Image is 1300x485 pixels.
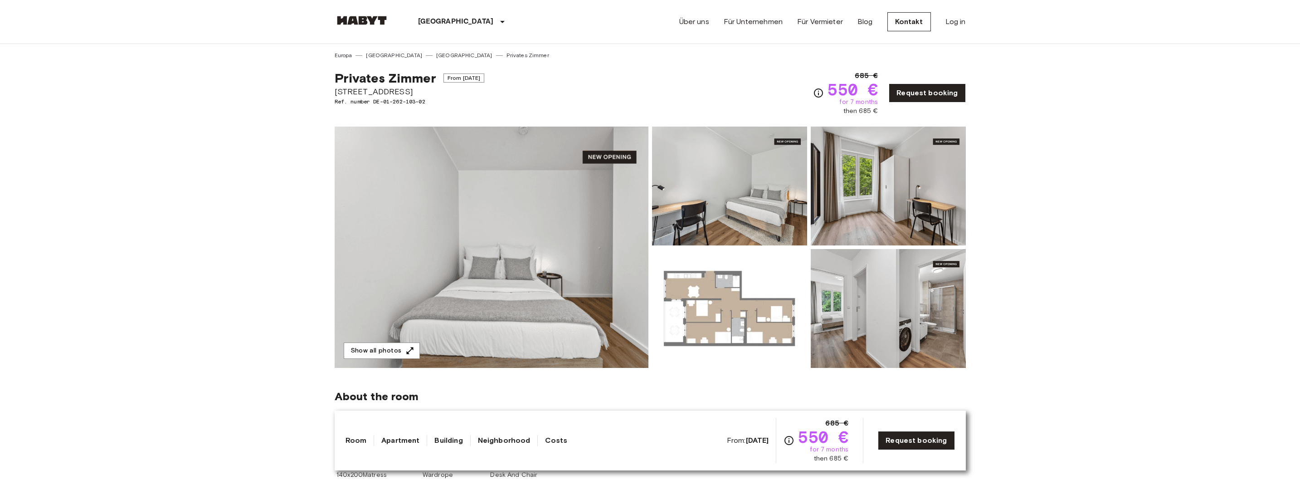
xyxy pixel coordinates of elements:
svg: Check cost overview for full price breakdown. Please note that discounts apply to new joiners onl... [813,88,824,98]
img: Picture of unit DE-01-262-103-02 [652,127,807,245]
a: Kontakt [887,12,931,31]
p: [GEOGRAPHIC_DATA] [418,16,494,27]
a: Europa [335,51,352,59]
span: Ref. number DE-01-262-103-02 [335,98,485,106]
a: Building [434,435,463,446]
span: Desk And Chair [490,470,537,480]
img: Picture of unit DE-01-262-103-02 [811,249,966,368]
a: [GEOGRAPHIC_DATA] [366,51,422,59]
span: for 7 months [839,98,878,107]
a: Über uns [679,16,709,27]
a: Neighborhood [478,435,531,446]
span: then 685 € [843,107,878,116]
a: [GEOGRAPHIC_DATA] [436,51,492,59]
span: for 7 months [810,445,848,454]
img: Picture of unit DE-01-262-103-02 [652,249,807,368]
span: [STREET_ADDRESS] [335,86,485,98]
span: 685 € [855,70,878,81]
a: Blog [857,16,873,27]
span: About the room [335,390,966,403]
a: Für Vermieter [797,16,843,27]
a: Für Unternehmen [724,16,783,27]
a: Log in [945,16,966,27]
span: 140x200Matress [336,470,387,480]
span: From [DATE] [443,73,485,83]
span: Privates Zimmer [335,70,436,86]
b: [DATE] [746,436,769,445]
a: Privates Zimmer [506,51,549,59]
a: Room [346,435,367,446]
a: Costs [545,435,567,446]
span: 550 € [828,81,878,98]
span: 685 € [825,418,848,429]
span: From: [727,436,769,446]
img: Marketing picture of unit DE-01-262-103-02 [335,127,648,368]
a: Request booking [889,83,965,103]
span: Wardrope [423,470,453,480]
span: 550 € [798,429,848,445]
a: Request booking [878,431,954,450]
img: Picture of unit DE-01-262-103-02 [811,127,966,245]
button: Show all photos [344,343,420,359]
a: Apartment [381,435,419,446]
svg: Check cost overview for full price breakdown. Please note that discounts apply to new joiners onl... [784,435,794,446]
span: then 685 € [814,454,849,463]
img: Habyt [335,16,389,25]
